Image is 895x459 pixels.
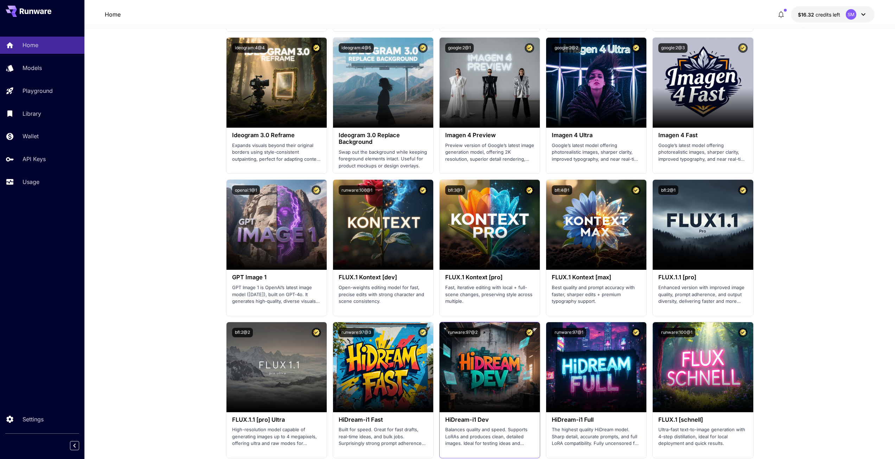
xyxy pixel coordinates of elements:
span: credits left [816,12,840,18]
button: Certified Model – Vetted for best performance and includes a commercial license. [418,328,428,337]
a: Home [105,10,121,19]
img: alt [226,180,327,270]
button: Certified Model – Vetted for best performance and includes a commercial license. [312,328,321,337]
h3: Imagen 4 Fast [658,132,747,139]
img: alt [226,38,327,128]
div: SM [846,9,856,20]
button: runware:97@2 [445,328,480,337]
h3: HiDream-i1 Dev [445,416,534,423]
nav: breadcrumb [105,10,121,19]
p: Wallet [23,132,39,140]
h3: FLUX.1 Kontext [max] [552,274,641,281]
p: Usage [23,178,39,186]
img: alt [653,180,753,270]
button: Certified Model – Vetted for best performance and includes a commercial license. [312,185,321,195]
p: API Keys [23,155,46,163]
img: alt [333,180,433,270]
img: alt [440,180,540,270]
button: runware:97@3 [339,328,374,337]
p: Playground [23,87,53,95]
p: The highest quality HiDream model. Sharp detail, accurate prompts, and full LoRA compatibility. F... [552,426,641,447]
button: bfl:4@1 [552,185,572,195]
img: alt [546,322,646,412]
p: Built for speed. Great for fast drafts, real-time ideas, and bulk jobs. Surprisingly strong promp... [339,426,428,447]
span: $16.32 [798,12,816,18]
h3: HiDream-i1 Full [552,416,641,423]
button: $16.3233SM [791,6,875,23]
button: ideogram:4@4 [232,43,268,53]
h3: Ideogram 3.0 Replace Background [339,132,428,145]
p: Ultra-fast text-to-image generation with 4-step distillation, ideal for local deployment and quic... [658,426,747,447]
img: alt [333,38,433,128]
p: Home [23,41,38,49]
button: Certified Model – Vetted for best performance and includes a commercial license. [631,43,641,53]
button: Certified Model – Vetted for best performance and includes a commercial license. [631,328,641,337]
p: GPT Image 1 is OpenAI’s latest image model ([DATE]), built on GPT‑4o. It generates high‑quality, ... [232,284,321,305]
button: Certified Model – Vetted for best performance and includes a commercial license. [738,328,748,337]
p: Preview version of Google’s latest image generation model, offering 2K resolution, superior detai... [445,142,534,163]
button: Certified Model – Vetted for best performance and includes a commercial license. [525,185,534,195]
img: alt [226,322,327,412]
button: google:2@2 [552,43,581,53]
p: Best quality and prompt accuracy with faster, sharper edits + premium typography support. [552,284,641,305]
h3: FLUX.1 [schnell] [658,416,747,423]
p: Swap out the background while keeping foreground elements intact. Useful for product mockups or d... [339,149,428,170]
p: Settings [23,415,44,423]
h3: FLUX.1.1 [pro] Ultra [232,416,321,423]
h3: FLUX.1 Kontext [pro] [445,274,534,281]
button: ideogram:4@5 [339,43,374,53]
p: Open-weights editing model for fast, precise edits with strong character and scene consistency. [339,284,428,305]
p: Balances quality and speed. Supports LoRAs and produces clean, detailed images. Ideal for testing... [445,426,534,447]
h3: Ideogram 3.0 Reframe [232,132,321,139]
div: Collapse sidebar [75,439,84,452]
img: alt [546,180,646,270]
img: alt [653,322,753,412]
h3: Imagen 4 Ultra [552,132,641,139]
button: bfl:3@1 [445,185,465,195]
button: Certified Model – Vetted for best performance and includes a commercial license. [738,185,748,195]
h3: FLUX.1 Kontext [dev] [339,274,428,281]
button: Certified Model – Vetted for best performance and includes a commercial license. [631,185,641,195]
div: $16.3233 [798,11,840,18]
button: Certified Model – Vetted for best performance and includes a commercial license. [738,43,748,53]
h3: FLUX.1.1 [pro] [658,274,747,281]
button: Certified Model – Vetted for best performance and includes a commercial license. [525,328,534,337]
img: alt [440,38,540,128]
button: Certified Model – Vetted for best performance and includes a commercial license. [312,43,321,53]
p: Fast, iterative editing with local + full-scene changes, preserving style across multiple. [445,284,534,305]
p: Enhanced version with improved image quality, prompt adherence, and output diversity, delivering ... [658,284,747,305]
button: Certified Model – Vetted for best performance and includes a commercial license. [525,43,534,53]
h3: GPT Image 1 [232,274,321,281]
p: High-resolution model capable of generating images up to 4 megapixels, offering ultra and raw mod... [232,426,321,447]
p: Library [23,109,41,118]
button: runware:100@1 [658,328,695,337]
img: alt [546,38,646,128]
button: bfl:2@1 [658,185,678,195]
button: openai:1@1 [232,185,260,195]
button: runware:97@1 [552,328,586,337]
button: google:2@1 [445,43,474,53]
h3: HiDream-i1 Fast [339,416,428,423]
button: Collapse sidebar [70,441,79,450]
button: google:2@3 [658,43,688,53]
button: Certified Model – Vetted for best performance and includes a commercial license. [418,43,428,53]
p: Google’s latest model offering photorealistic images, sharper clarity, improved typography, and n... [658,142,747,163]
p: Models [23,64,42,72]
img: alt [333,322,433,412]
p: Expands visuals beyond their original borders using style-consistent outpainting, perfect for ada... [232,142,321,163]
img: alt [653,38,753,128]
button: runware:106@1 [339,185,375,195]
button: Certified Model – Vetted for best performance and includes a commercial license. [418,185,428,195]
h3: Imagen 4 Preview [445,132,534,139]
img: alt [440,322,540,412]
button: bfl:2@2 [232,328,253,337]
p: Google’s latest model offering photorealistic images, sharper clarity, improved typography, and n... [552,142,641,163]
